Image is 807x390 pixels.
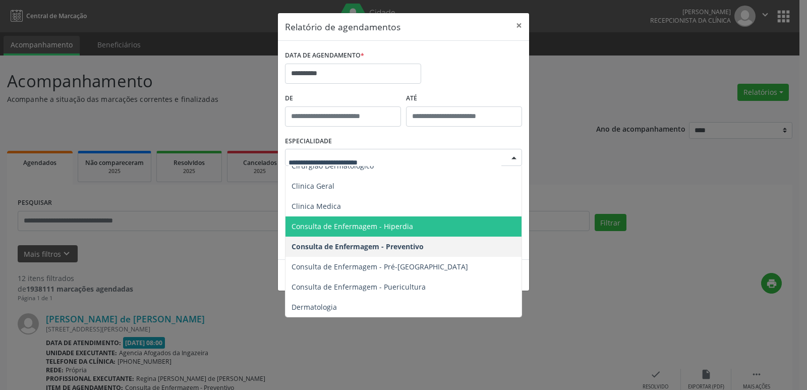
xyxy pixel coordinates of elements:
button: Close [509,13,529,38]
label: DATA DE AGENDAMENTO [285,48,364,64]
label: De [285,91,401,106]
span: Cirurgião Dermatológico [292,161,374,171]
span: Consulta de Enfermagem - Puericultura [292,282,426,292]
span: Dermatologia [292,302,337,312]
span: Consulta de Enfermagem - Preventivo [292,242,424,251]
label: ESPECIALIDADE [285,134,332,149]
h5: Relatório de agendamentos [285,20,400,33]
span: Clinica Geral [292,181,334,191]
span: Consulta de Enfermagem - Hiperdia [292,221,413,231]
span: Clinica Medica [292,201,341,211]
span: Consulta de Enfermagem - Pré-[GEOGRAPHIC_DATA] [292,262,468,271]
label: ATÉ [406,91,522,106]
